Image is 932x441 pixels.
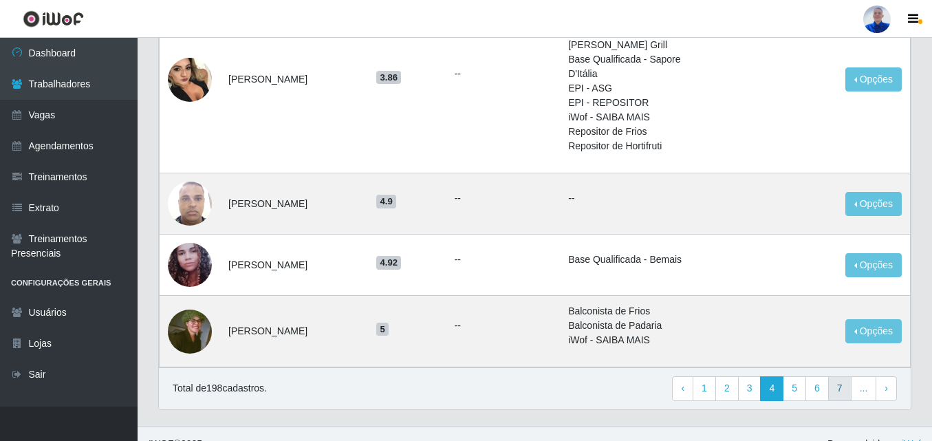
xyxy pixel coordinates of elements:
button: Opções [845,192,902,216]
button: Opções [845,319,902,343]
a: 5 [783,376,806,401]
p: Total de 198 cadastros. [173,381,267,396]
span: 5 [376,323,389,336]
img: 1674942967649.jpeg [168,41,212,119]
li: Base Qualificada - Sapore D'Itália [568,52,697,81]
span: 3.86 [376,71,401,85]
td: [PERSON_NAME] [220,296,368,367]
ul: -- [455,67,552,81]
li: EPI - ASG [568,81,697,96]
li: Base Qualificada - Bemais [568,252,697,267]
nav: pagination [672,376,897,401]
li: Repositor de Frios [568,125,697,139]
li: iWof - SAIBA MAIS [568,333,697,347]
img: 1687984681375.jpeg [168,174,212,233]
span: 4.9 [376,195,396,208]
a: Next [876,376,897,401]
a: 7 [828,376,852,401]
img: CoreUI Logo [23,10,84,28]
li: Balconista de Frios [568,304,697,319]
a: 3 [738,376,761,401]
li: Repositor de Hortifruti [568,139,697,153]
span: › [885,383,888,394]
a: Previous [672,376,693,401]
ul: -- [455,319,552,333]
a: 4 [760,376,783,401]
span: ‹ [681,383,684,394]
a: ... [851,376,877,401]
button: Opções [845,253,902,277]
td: [PERSON_NAME] [220,235,368,296]
span: 4.92 [376,256,401,270]
a: 6 [805,376,829,401]
button: Opções [845,67,902,92]
a: 1 [693,376,716,401]
li: EPI - REPOSITOR [568,96,697,110]
li: Base Qualificada - [PERSON_NAME] Grill [568,23,697,52]
td: [PERSON_NAME] [220,173,368,235]
img: 1730253560270.jpeg [168,236,212,294]
a: 2 [715,376,739,401]
li: Balconista de Padaria [568,319,697,333]
img: 1689958126177.jpeg [168,292,212,371]
ul: -- [455,191,552,206]
ul: -- [455,252,552,267]
li: iWof - SAIBA MAIS [568,110,697,125]
p: -- [568,191,697,206]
